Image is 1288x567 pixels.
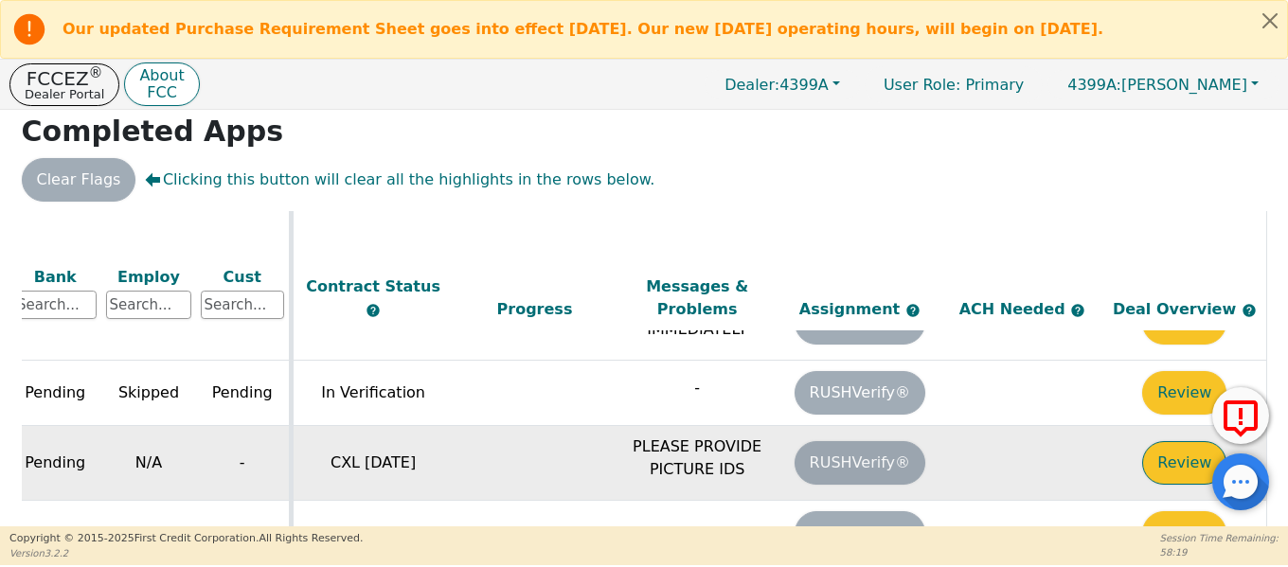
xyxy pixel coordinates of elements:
[291,501,454,566] td: CXL [DATE]
[865,66,1043,103] p: Primary
[14,265,98,288] div: Bank
[145,168,654,191] span: Clicking this button will clear all the highlights in the rows below.
[106,265,191,288] div: Employ
[1253,1,1287,40] button: Close alert
[7,426,101,501] td: Pending
[1113,300,1257,318] span: Deal Overview
[724,76,829,94] span: 4399A
[196,361,291,426] td: Pending
[7,501,101,566] td: Pending
[620,377,774,399] p: -
[705,70,860,99] button: Dealer:4399A
[63,20,1103,38] b: Our updated Purchase Requirement Sheet goes into effect [DATE]. Our new [DATE] operating hours, w...
[259,532,363,544] span: All Rights Reserved.
[14,291,98,319] input: Search...
[1160,545,1279,559] p: 58:19
[306,277,440,295] span: Contract Status
[1142,441,1226,485] button: Review
[1067,76,1247,94] span: [PERSON_NAME]
[196,501,291,566] td: -
[724,76,779,94] span: Dealer:
[196,426,291,501] td: -
[201,265,284,288] div: Cust
[620,275,774,321] div: Messages & Problems
[25,88,104,100] p: Dealer Portal
[124,62,199,107] button: AboutFCC
[101,361,196,426] td: Skipped
[458,298,612,321] div: Progress
[865,66,1043,103] a: User Role: Primary
[291,361,454,426] td: In Verification
[1160,531,1279,545] p: Session Time Remaining:
[291,426,454,501] td: CXL [DATE]
[1142,511,1226,555] button: Review
[1047,70,1279,99] button: 4399A:[PERSON_NAME]
[22,115,284,148] strong: Completed Apps
[106,291,191,319] input: Search...
[89,64,103,81] sup: ®
[884,76,960,94] span: User Role :
[101,501,196,566] td: Skipped
[9,63,119,106] button: FCCEZ®Dealer Portal
[7,361,101,426] td: Pending
[620,435,774,481] p: PLEASE PROVIDE PICTURE IDS
[1067,76,1121,94] span: 4399A:
[1212,387,1269,444] button: Report Error to FCC
[9,546,363,560] p: Version 3.2.2
[25,69,104,88] p: FCCEZ
[959,300,1071,318] span: ACH Needed
[139,85,184,100] p: FCC
[101,426,196,501] td: N/A
[201,291,284,319] input: Search...
[9,531,363,547] p: Copyright © 2015- 2025 First Credit Corporation.
[139,68,184,83] p: About
[1142,371,1226,415] button: Review
[620,517,774,540] p: -
[799,300,905,318] span: Assignment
